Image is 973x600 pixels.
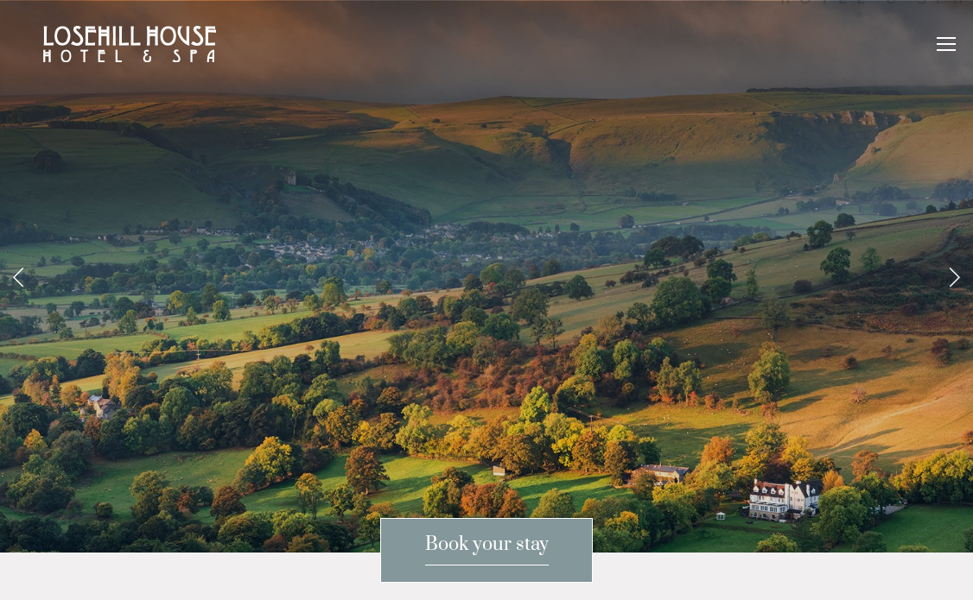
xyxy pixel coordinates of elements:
[425,533,549,565] span: Book your stay
[935,250,973,302] a: Next Slide
[449,475,524,492] a: BOOK NOW
[43,26,216,62] img: Losehill House
[46,146,927,508] p: Travellers' Choice Awards Best of the Best 2025
[380,518,593,583] a: Book your stay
